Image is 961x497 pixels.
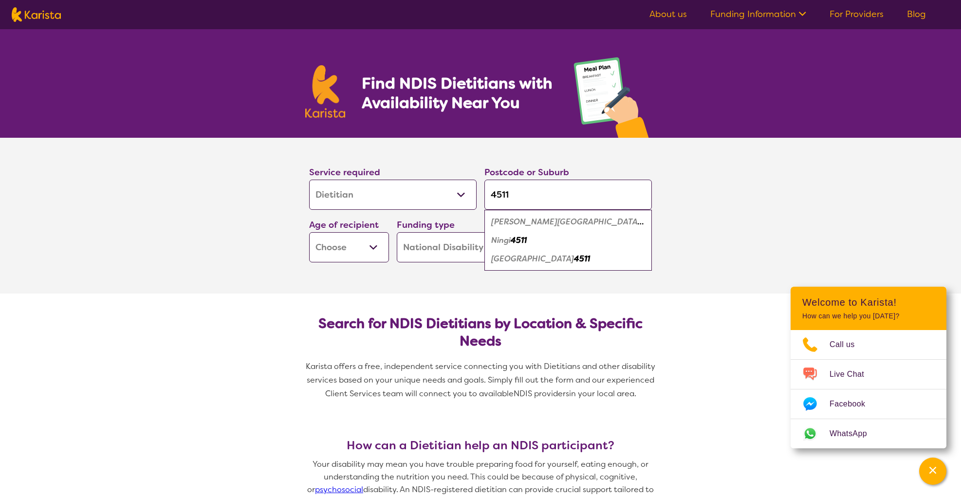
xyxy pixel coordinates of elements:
h2: Search for NDIS Dietitians by Location & Specific Needs [317,315,644,350]
a: Funding Information [710,8,806,20]
a: For Providers [830,8,884,20]
div: Godwin Beach 4511 [489,213,647,231]
a: About us [649,8,687,20]
p: How can we help you [DATE]? [802,312,935,320]
em: [PERSON_NAME][GEOGRAPHIC_DATA] [491,217,644,227]
input: Type [484,180,652,210]
span: NDIS [514,388,532,399]
em: [GEOGRAPHIC_DATA] [491,254,574,264]
span: Call us [830,337,867,352]
div: Sandstone Point 4511 [489,250,647,268]
a: psychosocial [315,484,363,495]
em: 4511 [574,254,590,264]
h2: Welcome to Karista! [802,296,935,308]
em: Ningi [491,235,511,245]
img: Karista logo [305,65,345,118]
label: Funding type [397,219,455,231]
label: Postcode or Suburb [484,166,569,178]
label: Service required [309,166,380,178]
em: 4511 [511,235,527,245]
a: Blog [907,8,926,20]
span: WhatsApp [830,426,879,441]
div: Channel Menu [791,287,946,448]
span: Live Chat [830,367,876,382]
a: Web link opens in a new tab. [791,419,946,448]
label: Age of recipient [309,219,379,231]
span: Facebook [830,397,877,411]
h3: How can a Dietitian help an NDIS participant? [305,439,656,452]
span: in your local area. [569,388,636,399]
span: Karista offers a free, independent service connecting you with Dietitians and other disability se... [306,361,657,399]
h1: Find NDIS Dietitians with Availability Near You [362,74,554,112]
ul: Choose channel [791,330,946,448]
img: Karista logo [12,7,61,22]
div: Ningi 4511 [489,231,647,250]
button: Channel Menu [919,458,946,485]
span: providers [534,388,569,399]
img: dietitian [571,53,656,138]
